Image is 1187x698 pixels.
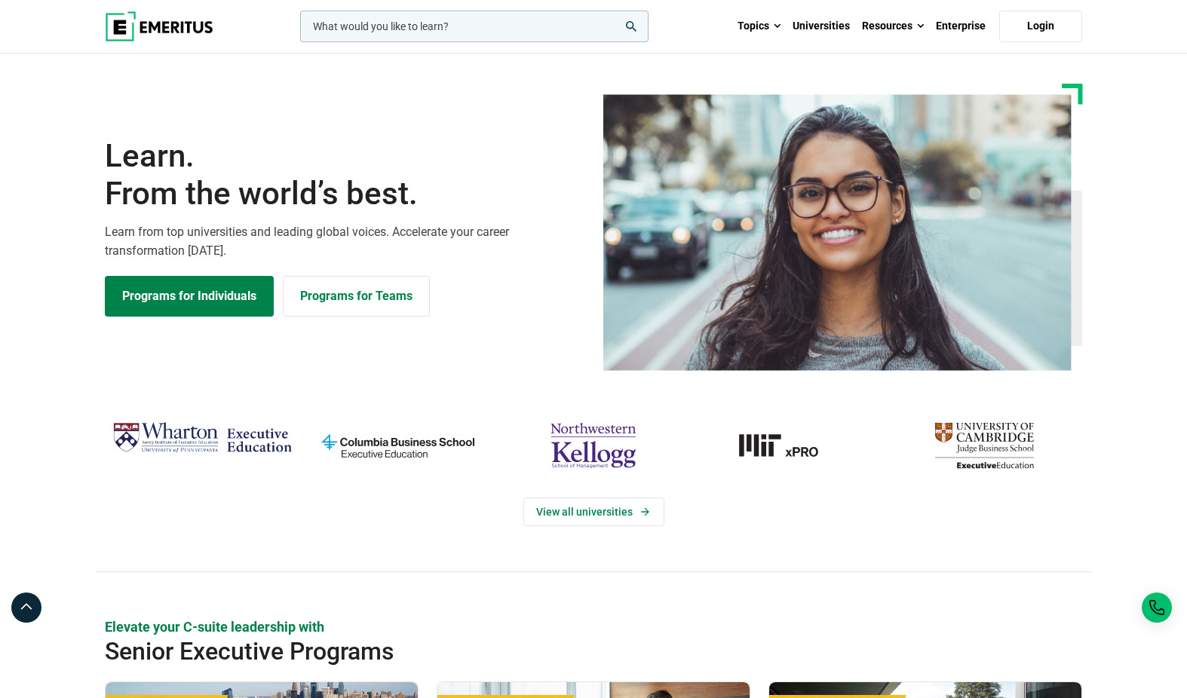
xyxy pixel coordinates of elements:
[105,636,984,666] h2: Senior Executive Programs
[999,11,1082,42] a: Login
[699,416,879,475] a: MIT-xPRO
[105,137,584,213] h1: Learn.
[105,175,584,213] span: From the world’s best.
[523,497,664,526] a: View Universities
[105,617,1082,636] p: Elevate your C-suite leadership with
[283,276,430,317] a: Explore for Business
[308,416,488,475] img: columbia-business-school
[699,416,879,475] img: MIT xPRO
[105,222,584,261] p: Learn from top universities and leading global voices. Accelerate your career transformation [DATE].
[503,416,683,475] img: northwestern-kellogg
[300,11,649,42] input: woocommerce-product-search-field-0
[603,94,1072,371] img: Learn from the world's best
[894,416,1075,475] img: cambridge-judge-business-school
[112,416,293,461] img: Wharton Executive Education
[105,276,274,317] a: Explore Programs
